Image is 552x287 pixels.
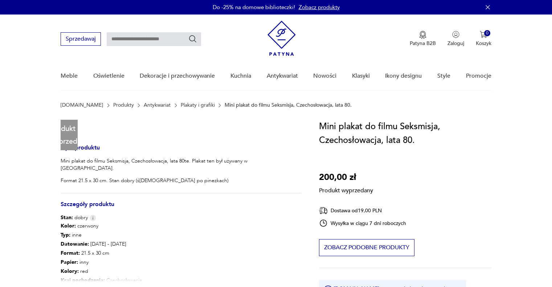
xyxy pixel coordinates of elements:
[319,206,406,215] div: Dostawa od 19,00 PLN
[61,32,101,46] button: Sprzedawaj
[419,31,426,39] img: Ikona medalu
[113,102,134,108] a: Produkty
[61,239,302,249] p: [DATE] - [DATE]
[480,31,487,38] img: Ikona koszyka
[484,30,490,36] div: 0
[140,62,215,90] a: Dekoracje i przechowywanie
[61,102,103,108] a: [DOMAIN_NAME]
[410,40,436,47] p: Patyna B2B
[61,157,302,172] p: Mini plakat do filmu Seksmisja, Czechosłowacja, lata 80te. Plakat ten był używany w [GEOGRAPHIC_D...
[476,40,491,47] p: Koszyk
[466,62,491,90] a: Promocje
[213,4,295,11] p: Do -25% na domowe biblioteczki!
[61,259,78,266] b: Papier :
[61,37,101,42] a: Sprzedawaj
[319,219,406,227] div: Wysyłka w ciągu 7 dni roboczych
[319,206,328,215] img: Ikona dostawy
[313,62,336,90] a: Nowości
[61,258,302,267] p: inny
[225,102,352,108] p: Mini plakat do filmu Seksmisja, Czechosłowacja, lata 80.
[61,276,302,285] p: Czechosłowacja
[319,184,373,194] p: Produkt wyprzedany
[410,31,436,47] a: Ikona medaluPatyna B2B
[352,62,370,90] a: Klasyki
[447,40,464,47] p: Zaloguj
[188,34,197,43] button: Szukaj
[61,277,105,284] b: Kraj pochodzenia :
[61,249,302,258] p: 21.5 x 30 cm
[61,221,302,230] p: czerwony
[181,102,215,108] a: Plakaty i grafiki
[144,102,171,108] a: Antykwariat
[61,241,89,247] b: Datowanie :
[452,31,459,38] img: Ikonka użytkownika
[476,31,491,47] button: 0Koszyk
[61,250,80,257] b: Format :
[267,21,296,56] img: Patyna - sklep z meblami i dekoracjami vintage
[385,62,422,90] a: Ikony designu
[61,214,73,221] b: Stan:
[437,62,450,90] a: Style
[61,267,302,276] p: red
[61,231,70,238] b: Typ :
[299,4,340,11] a: Zobacz produkty
[61,214,88,221] span: dobry
[61,145,302,157] h3: Opis produktu
[319,120,491,147] h1: Mini plakat do filmu Seksmisja, Czechosłowacja, lata 80.
[319,171,373,184] p: 200,00 zł
[319,239,414,256] button: Zobacz podobne produkty
[230,62,251,90] a: Kuchnia
[447,31,464,47] button: Zaloguj
[61,222,76,229] b: Kolor:
[61,268,79,275] b: Kolory :
[410,31,436,47] button: Patyna B2B
[61,62,78,90] a: Meble
[61,202,302,214] h3: Szczegóły produktu
[61,177,302,184] p: Format 21.5 x 30 cm. Stan dobry (ś[DEMOGRAPHIC_DATA] po pinezkach)
[267,62,298,90] a: Antykwariat
[90,215,96,221] img: Info icon
[61,230,302,239] p: inne
[93,62,124,90] a: Oświetlenie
